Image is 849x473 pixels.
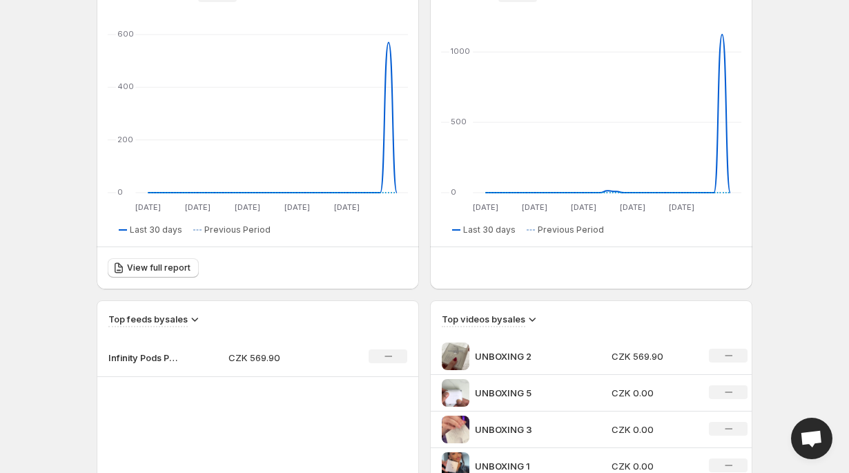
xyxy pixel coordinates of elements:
[475,386,578,400] p: UNBOXING 5
[185,202,211,212] text: [DATE]
[130,224,182,235] span: Last 30 days
[117,29,134,39] text: 600
[127,262,191,273] span: View full report
[475,349,578,363] p: UNBOXING 2
[108,258,199,278] a: View full report
[475,423,578,436] p: UNBOXING 3
[620,202,645,212] text: [DATE]
[522,202,547,212] text: [DATE]
[612,423,693,436] p: CZK 0.00
[108,312,188,326] h3: Top feeds by sales
[334,202,360,212] text: [DATE]
[669,202,694,212] text: [DATE]
[473,202,498,212] text: [DATE]
[204,224,271,235] span: Previous Period
[442,312,525,326] h3: Top videos by sales
[235,202,260,212] text: [DATE]
[442,416,469,443] img: UNBOXING 3
[284,202,310,212] text: [DATE]
[791,418,832,459] a: Open chat
[463,224,516,235] span: Last 30 days
[451,187,456,197] text: 0
[538,224,604,235] span: Previous Period
[228,351,326,365] p: CZK 569.90
[451,46,470,56] text: 1000
[108,351,177,365] p: Infinity Pods Pro
[442,379,469,407] img: UNBOXING 5
[612,349,693,363] p: CZK 569.90
[451,117,467,126] text: 500
[475,459,578,473] p: UNBOXING 1
[612,459,693,473] p: CZK 0.00
[117,81,134,91] text: 400
[612,386,693,400] p: CZK 0.00
[117,135,133,144] text: 200
[135,202,161,212] text: [DATE]
[117,187,123,197] text: 0
[571,202,596,212] text: [DATE]
[442,342,469,370] img: UNBOXING 2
